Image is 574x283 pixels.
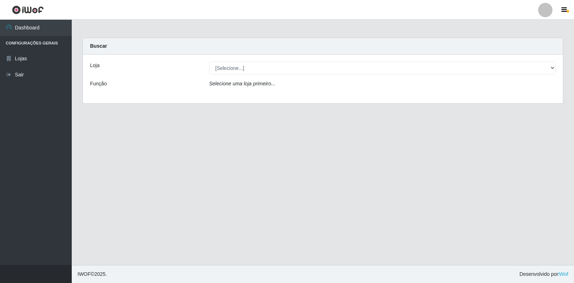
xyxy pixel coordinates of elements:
label: Função [90,80,107,88]
span: © 2025 . [77,270,107,278]
i: Selecione uma loja primeiro... [209,81,275,86]
strong: Buscar [90,43,107,49]
label: Loja [90,62,99,69]
img: CoreUI Logo [12,5,44,14]
a: iWof [558,271,568,277]
span: Desenvolvido por [519,270,568,278]
span: IWOF [77,271,91,277]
